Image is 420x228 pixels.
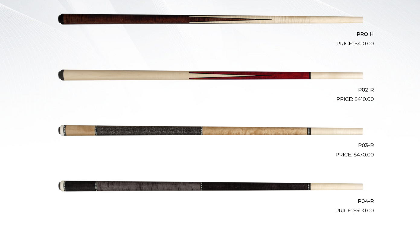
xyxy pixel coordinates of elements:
[353,207,374,214] bdi: 500.00
[354,40,374,47] bdi: 410.00
[46,195,374,207] h2: P04-R
[46,106,374,159] a: P03-R $470.00
[46,50,374,103] a: P02-R $410.00
[46,140,374,151] h2: P03-R
[354,152,374,158] bdi: 470.00
[58,161,363,212] img: P04-R
[46,28,374,40] h2: PRO H
[58,106,363,156] img: P03-R
[354,40,357,47] span: $
[58,50,363,101] img: P02-R
[354,152,357,158] span: $
[46,84,374,95] h2: P02-R
[354,96,374,102] bdi: 410.00
[353,207,356,214] span: $
[46,161,374,214] a: P04-R $500.00
[354,96,357,102] span: $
